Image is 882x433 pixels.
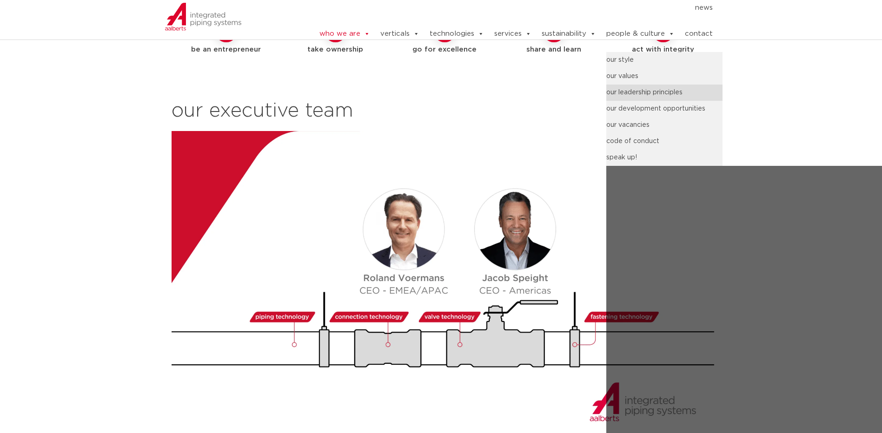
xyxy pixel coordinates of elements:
[285,42,385,57] h5: take ownership
[606,117,723,133] a: our vacancies
[172,100,718,122] h2: our executive team
[494,25,531,43] a: services
[685,25,713,43] a: contact
[319,25,370,43] a: who we are
[606,133,723,150] a: code of conduct
[606,101,723,117] a: our development opportunities
[542,25,596,43] a: sustainability
[613,42,713,57] h5: act with integrity
[291,0,713,15] nav: Menu
[695,0,713,15] a: news
[606,52,723,68] a: our style
[606,68,723,85] a: our values
[606,25,675,43] a: people & culture
[430,25,484,43] a: technologies
[176,42,276,57] h5: be an entrepreneur
[606,150,723,166] a: speak up!
[380,25,419,43] a: verticals
[395,42,495,57] h5: go for excellence
[606,85,723,101] a: our leadership principles
[504,42,604,57] h5: share and learn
